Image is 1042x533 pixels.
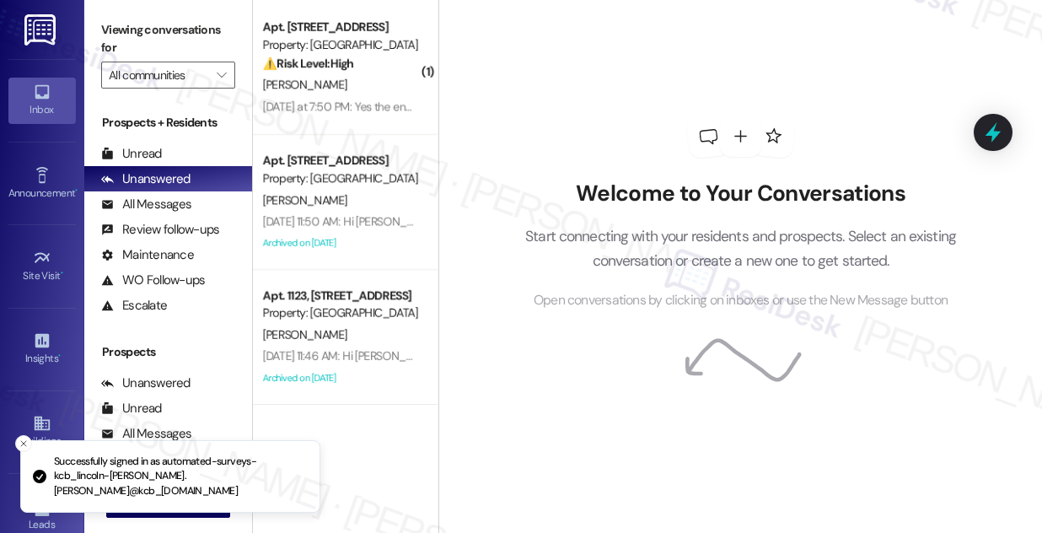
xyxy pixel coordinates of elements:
div: Review follow-ups [101,221,219,239]
a: Buildings [8,409,76,455]
span: [PERSON_NAME] [263,192,347,207]
p: Successfully signed in as automated-surveys-kcb_lincoln-[PERSON_NAME].[PERSON_NAME]@kcb_[DOMAIN_N... [54,455,306,499]
a: Site Visit • [8,244,76,289]
div: Unread [101,400,162,417]
div: Apt. 1123, [STREET_ADDRESS] [263,287,419,304]
div: All Messages [101,425,191,443]
div: [DATE] at 7:50 PM: Yes the end of July [263,99,447,114]
span: • [58,350,61,362]
span: Open conversations by clicking on inboxes or use the New Message button [534,290,948,311]
div: Archived on [DATE] [261,368,421,389]
span: • [75,185,78,197]
img: ResiDesk Logo [24,14,59,46]
div: WO Follow-ups [101,272,205,289]
i:  [217,68,226,82]
div: Unanswered [101,170,191,188]
div: Maintenance [101,246,194,264]
div: Apt. [STREET_ADDRESS] [263,19,419,36]
h2: Welcome to Your Conversations [500,180,982,207]
button: Close toast [15,435,32,452]
span: [PERSON_NAME] [263,327,347,342]
span: [PERSON_NAME] [263,77,347,92]
div: Unanswered [101,374,191,392]
div: Prospects + Residents [84,114,252,132]
span: • [61,267,63,279]
strong: ⚠️ Risk Level: High [263,56,354,71]
div: Escalate [101,297,167,315]
div: Archived on [DATE] [261,233,421,254]
label: Viewing conversations for [101,17,235,62]
a: Inbox [8,78,76,123]
div: Property: [GEOGRAPHIC_DATA] [263,170,419,187]
input: All communities [109,62,208,89]
a: Insights • [8,326,76,372]
div: Prospects [84,343,252,361]
div: Unread [101,145,162,163]
div: All Messages [101,196,191,213]
p: Start connecting with your residents and prospects. Select an existing conversation or create a n... [500,224,982,272]
div: Property: [GEOGRAPHIC_DATA] [263,304,419,322]
div: Property: [GEOGRAPHIC_DATA] [263,36,419,54]
div: Apt. [STREET_ADDRESS] [263,152,419,170]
